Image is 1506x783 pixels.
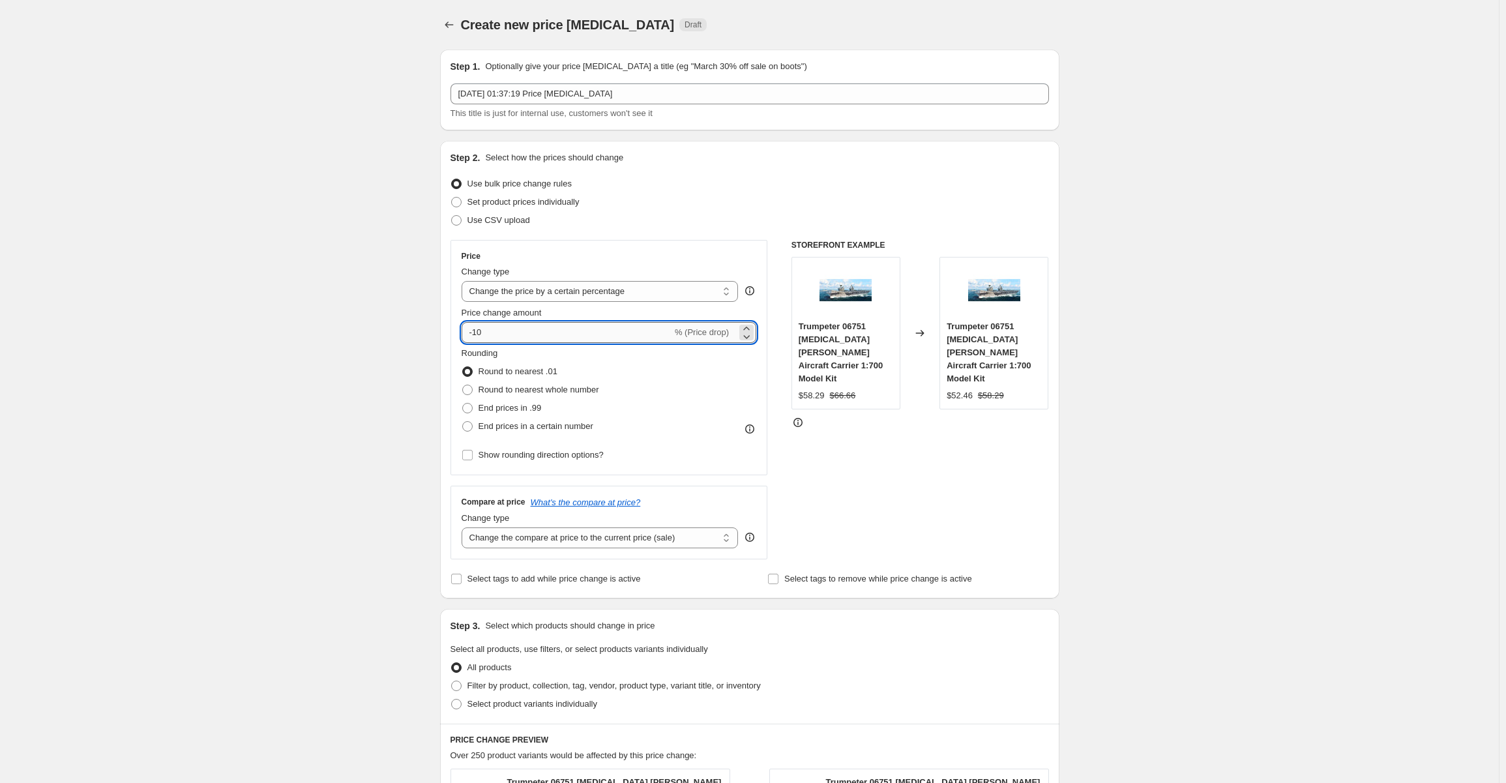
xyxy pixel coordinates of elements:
span: Change type [462,513,510,523]
span: Change type [462,267,510,276]
span: Select tags to remove while price change is active [784,574,972,584]
span: Draft [685,20,701,30]
span: Show rounding direction options? [479,450,604,460]
span: Create new price [MEDICAL_DATA] [461,18,675,32]
span: Rounding [462,348,498,358]
span: Select tags to add while price change is active [467,574,641,584]
h6: PRICE CHANGE PREVIEW [450,735,1049,745]
span: Round to nearest .01 [479,366,557,376]
h3: Price [462,251,480,261]
span: Filter by product, collection, tag, vendor, product type, variant title, or inventory [467,681,761,690]
strike: $66.66 [830,389,856,402]
span: Set product prices individually [467,197,580,207]
span: % (Price drop) [675,327,729,337]
span: End prices in .99 [479,403,542,413]
p: Select which products should change in price [485,619,655,632]
img: pktm06751_1_80x.jpg [819,264,872,316]
input: 30% off holiday sale [450,83,1049,104]
span: All products [467,662,512,672]
p: Select how the prices should change [485,151,623,164]
h3: Compare at price [462,497,525,507]
span: Select all products, use filters, or select products variants individually [450,644,708,654]
button: Price change jobs [440,16,458,34]
span: Use bulk price change rules [467,179,572,188]
p: Optionally give your price [MEDICAL_DATA] a title (eg "March 30% off sale on boots") [485,60,806,73]
div: $52.46 [947,389,973,402]
input: -15 [462,322,672,343]
h2: Step 1. [450,60,480,73]
button: What's the compare at price? [531,497,641,507]
div: $58.29 [799,389,825,402]
span: Trumpeter 06751 [MEDICAL_DATA] [PERSON_NAME] Aircraft Carrier 1:700 Model Kit [799,321,883,383]
span: End prices in a certain number [479,421,593,431]
img: pktm06751_1_80x.jpg [968,264,1020,316]
span: This title is just for internal use, customers won't see it [450,108,653,118]
h2: Step 3. [450,619,480,632]
span: Price change amount [462,308,542,318]
span: Use CSV upload [467,215,530,225]
div: help [743,531,756,544]
span: Round to nearest whole number [479,385,599,394]
strike: $58.29 [978,389,1004,402]
span: Select product variants individually [467,699,597,709]
h2: Step 2. [450,151,480,164]
div: help [743,284,756,297]
h6: STOREFRONT EXAMPLE [791,240,1049,250]
span: Trumpeter 06751 [MEDICAL_DATA] [PERSON_NAME] Aircraft Carrier 1:700 Model Kit [947,321,1031,383]
span: Over 250 product variants would be affected by this price change: [450,750,697,760]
